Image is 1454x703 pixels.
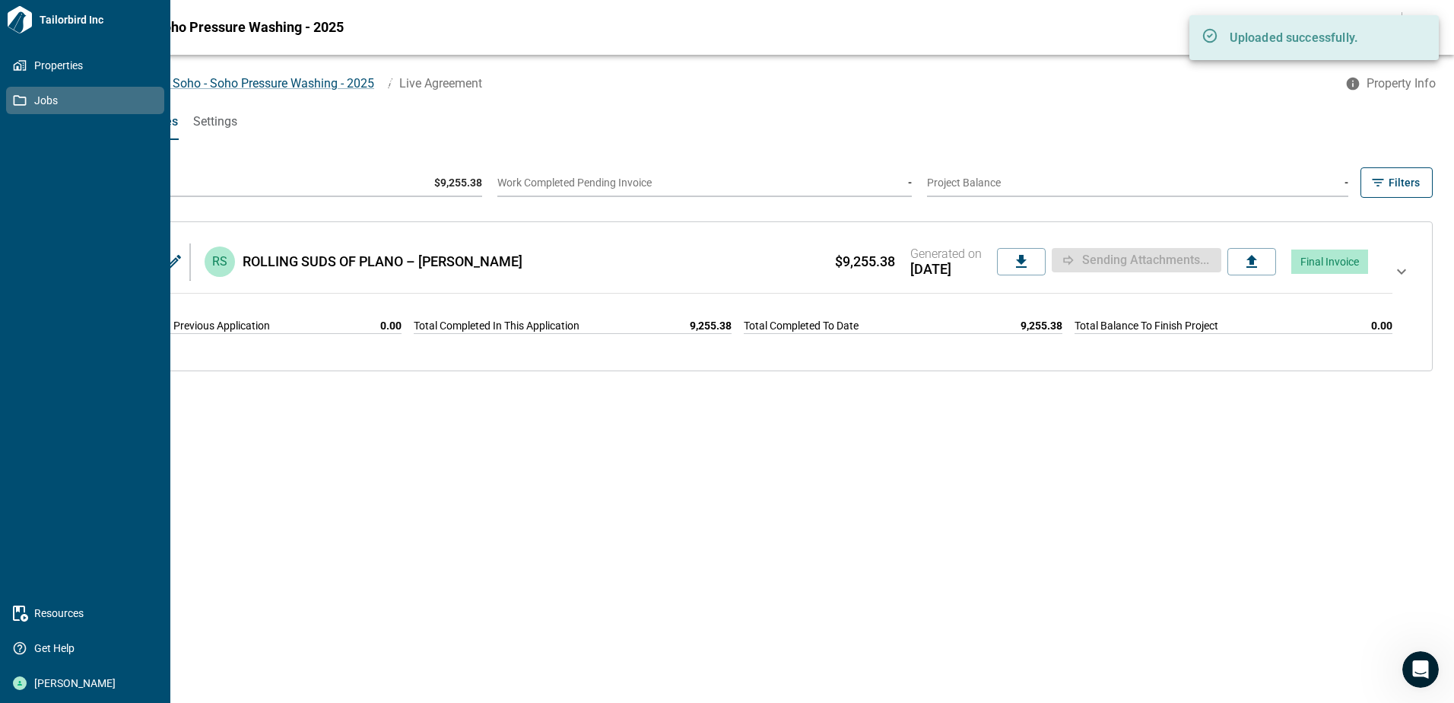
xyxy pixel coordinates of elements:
div: base tabs [40,103,1454,140]
button: Filters [1360,167,1433,198]
span: 9,255.38 [1021,318,1062,333]
span: 9,255.38 [690,318,732,333]
span: - [908,177,912,189]
span: NR-2503 Soho - Soho Pressure Washing - 2025 [55,20,344,35]
span: Get Help [27,641,150,656]
button: Property Info [1336,70,1448,97]
span: Settings [193,114,237,129]
span: Jobs [27,93,150,108]
span: Total Completed In This Application [414,318,579,333]
p: Uploaded successfully. [1230,29,1412,47]
span: 0.00 [380,318,402,333]
span: Tailorbird Inc [33,12,164,27]
span: Final Invoice [1300,256,1359,268]
a: Jobs [6,87,164,114]
span: Total Completed To Date [744,318,859,333]
span: 0.00 [1371,318,1392,333]
span: Total Completed In Previous Application [83,318,270,333]
span: NR-2503 Soho - Soho Pressure Washing - 2025 [123,76,374,91]
span: - [1344,177,1348,189]
span: Filters [1389,175,1420,190]
span: Live Agreement [399,76,482,91]
div: Invoice ID16RSROLLING SUDS OF PLANO – [PERSON_NAME] $9,255.38Generated on[DATE]Sending attachment... [77,234,1417,358]
span: Generated on [910,247,982,262]
span: Work Completed Pending Invoice [497,177,652,189]
span: Resources [27,606,150,621]
span: Total Balance To Finish Project [1075,318,1218,333]
span: $9,255.38 [434,177,482,189]
iframe: Intercom live chat [1402,651,1439,688]
span: Property Info [1367,76,1436,91]
a: Properties [6,52,164,79]
span: $9,255.38 [835,254,895,269]
nav: breadcrumb [40,75,1336,93]
span: ROLLING SUDS OF PLANO – [PERSON_NAME] [243,254,522,269]
span: Project Balance [927,177,1001,189]
p: RS [212,253,227,271]
span: [DATE] [910,262,982,277]
span: Properties [27,58,150,73]
span: [PERSON_NAME] [27,676,150,691]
